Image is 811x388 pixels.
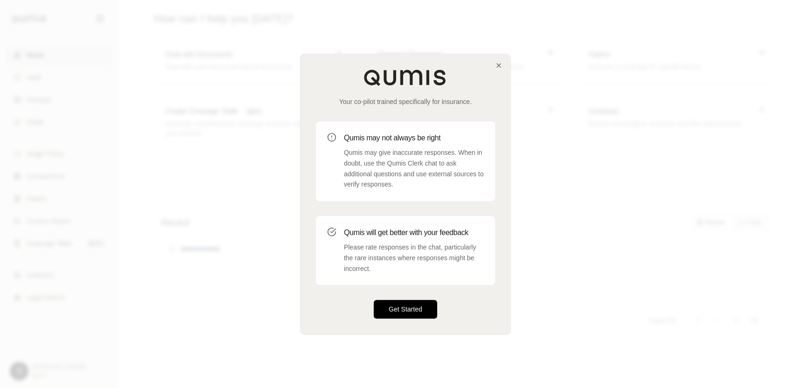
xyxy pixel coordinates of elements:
[364,69,447,86] img: Qumis Logo
[344,132,484,144] h3: Qumis may not always be right
[374,300,437,319] button: Get Started
[344,227,484,238] h3: Qumis will get better with your feedback
[344,242,484,274] p: Please rate responses in the chat, particularly the rare instances where responses might be incor...
[344,147,484,190] p: Qumis may give inaccurate responses. When in doubt, use the Qumis Clerk chat to ask additional qu...
[316,97,495,106] p: Your co-pilot trained specifically for insurance.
